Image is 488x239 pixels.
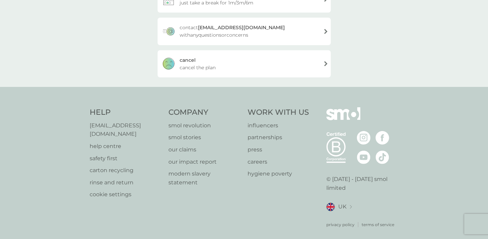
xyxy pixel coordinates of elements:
[357,150,370,164] img: visit the smol Youtube page
[90,154,162,163] a: safety first
[326,203,335,211] img: UK flag
[248,145,309,154] a: press
[90,121,162,139] a: [EMAIL_ADDRESS][DOMAIN_NAME]
[90,178,162,187] a: rinse and return
[168,121,241,130] a: smol revolution
[90,142,162,151] a: help centre
[168,158,241,166] a: our impact report
[168,107,241,118] h4: Company
[180,24,318,39] span: contact with any questions or concerns
[357,131,370,145] img: visit the smol Instagram page
[248,133,309,142] a: partnerships
[376,150,389,164] img: visit the smol Tiktok page
[326,107,360,130] img: smol
[90,190,162,199] a: cookie settings
[90,107,162,118] h4: Help
[248,107,309,118] h4: Work With Us
[198,24,285,31] strong: [EMAIL_ADDRESS][DOMAIN_NAME]
[180,64,216,71] span: cancel the plan
[158,18,331,45] a: contact[EMAIL_ADDRESS][DOMAIN_NAME] withanyquestionsorconcerns
[180,56,196,64] div: cancel
[338,202,346,211] span: UK
[362,221,394,228] a: terms of service
[248,169,309,178] a: hygiene poverty
[376,131,389,145] img: visit the smol Facebook page
[248,121,309,130] a: influencers
[168,169,241,187] a: modern slavery statement
[248,158,309,166] a: careers
[90,166,162,175] a: carton recycling
[326,221,355,228] a: privacy policy
[326,175,399,192] p: © [DATE] - [DATE] smol limited
[168,145,241,154] a: our claims
[350,205,352,209] img: select a new location
[168,133,241,142] a: smol stories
